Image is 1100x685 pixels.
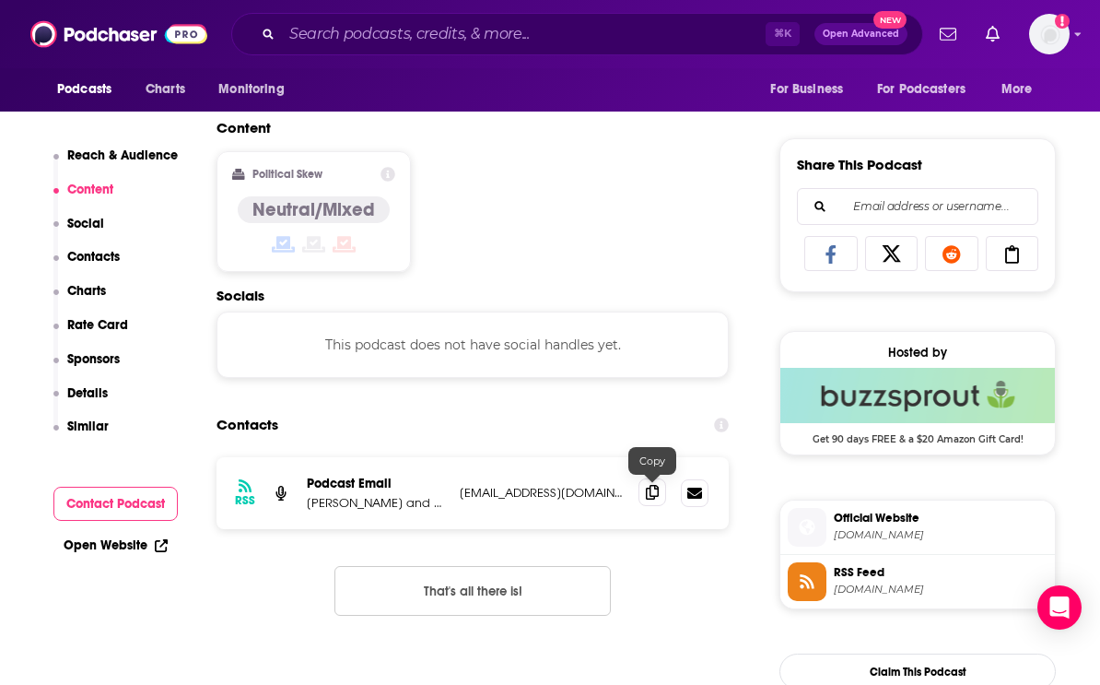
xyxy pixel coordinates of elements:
[932,18,964,50] a: Show notifications dropdown
[804,236,858,271] a: Share on Facebook
[231,13,923,55] div: Search podcasts, credits, & more...
[252,168,322,181] h2: Political Skew
[780,368,1055,443] a: Buzzsprout Deal: Get 90 days FREE & a $20 Amazon Gift Card!
[282,19,766,49] input: Search podcasts, credits, & more...
[834,510,1047,526] span: Official Website
[216,312,729,378] div: This podcast does not have social handles yet.
[813,189,1023,224] input: Email address or username...
[865,72,992,107] button: open menu
[216,407,278,443] h2: Contacts
[823,30,899,39] span: Open Advanced
[834,583,1047,596] span: feeds.buzzsprout.com
[57,77,111,102] span: Podcasts
[53,419,110,453] button: Similar
[30,17,207,52] img: Podchaser - Follow, Share and Rate Podcasts
[53,317,129,351] button: Rate Card
[64,537,168,553] a: Open Website
[67,283,106,299] p: Charts
[218,77,284,102] span: Monitoring
[146,77,185,102] span: Charts
[205,72,308,107] button: open menu
[986,236,1039,271] a: Copy Link
[1001,77,1033,102] span: More
[134,72,196,107] a: Charts
[978,18,1007,50] a: Show notifications dropdown
[67,351,120,367] p: Sponsors
[53,249,121,283] button: Contacts
[797,188,1038,225] div: Search followers
[834,528,1047,542] span: midovia.com
[67,317,128,333] p: Rate Card
[53,216,105,250] button: Social
[67,182,113,197] p: Content
[252,198,375,221] h4: Neutral/Mixed
[766,22,800,46] span: ⌘ K
[865,236,919,271] a: Share on X/Twitter
[780,423,1055,445] span: Get 90 days FREE & a $20 Amazon Gift Card!
[1037,585,1082,630] div: Open Intercom Messenger
[1055,14,1070,29] svg: Add a profile image
[67,385,108,401] p: Details
[307,476,445,491] p: Podcast Email
[788,508,1047,547] a: Official Website[DOMAIN_NAME]
[770,77,843,102] span: For Business
[53,148,179,182] button: Reach & Audience
[235,493,255,508] h3: RSS
[67,216,104,231] p: Social
[989,72,1056,107] button: open menu
[334,566,611,616] button: Nothing here.
[797,156,922,173] h3: Share This Podcast
[757,72,866,107] button: open menu
[877,77,965,102] span: For Podcasters
[814,23,907,45] button: Open AdvancedNew
[44,72,135,107] button: open menu
[834,564,1047,581] span: RSS Feed
[216,119,714,136] h2: Content
[53,351,121,385] button: Sponsors
[1029,14,1070,54] button: Show profile menu
[53,487,179,521] button: Contact Podcast
[216,287,729,304] h2: Socials
[53,385,109,419] button: Details
[780,345,1055,360] div: Hosted by
[67,148,178,163] p: Reach & Audience
[873,11,907,29] span: New
[53,283,107,317] button: Charts
[67,419,109,434] p: Similar
[460,485,624,501] p: [EMAIL_ADDRESS][DOMAIN_NAME]
[53,182,114,216] button: Content
[307,495,445,511] p: [PERSON_NAME] and [PERSON_NAME]
[628,447,676,475] div: Copy
[1029,14,1070,54] span: Logged in as alignPR
[1029,14,1070,54] img: User Profile
[788,562,1047,601] a: RSS Feed[DOMAIN_NAME]
[780,368,1055,423] img: Buzzsprout Deal: Get 90 days FREE & a $20 Amazon Gift Card!
[67,249,120,265] p: Contacts
[925,236,978,271] a: Share on Reddit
